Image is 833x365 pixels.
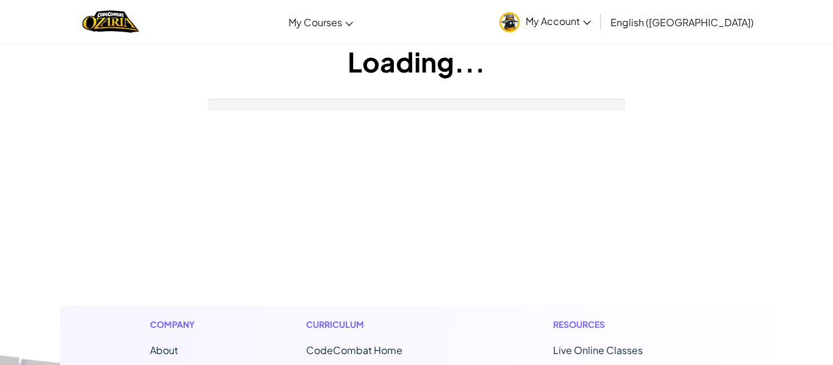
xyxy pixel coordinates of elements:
a: My Courses [282,5,359,38]
span: My Courses [288,16,342,29]
h1: Resources [553,318,683,331]
h1: Company [150,318,207,331]
span: My Account [526,15,591,27]
span: CodeCombat Home [306,344,402,356]
img: Home [82,9,139,34]
h1: Curriculum [306,318,454,331]
img: avatar [499,12,520,32]
span: English ([GEOGRAPHIC_DATA]) [610,16,754,29]
a: My Account [493,2,597,41]
a: Live Online Classes [553,344,643,356]
a: Ozaria by CodeCombat logo [82,9,139,34]
a: About [150,344,178,356]
a: English ([GEOGRAPHIC_DATA]) [604,5,760,38]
